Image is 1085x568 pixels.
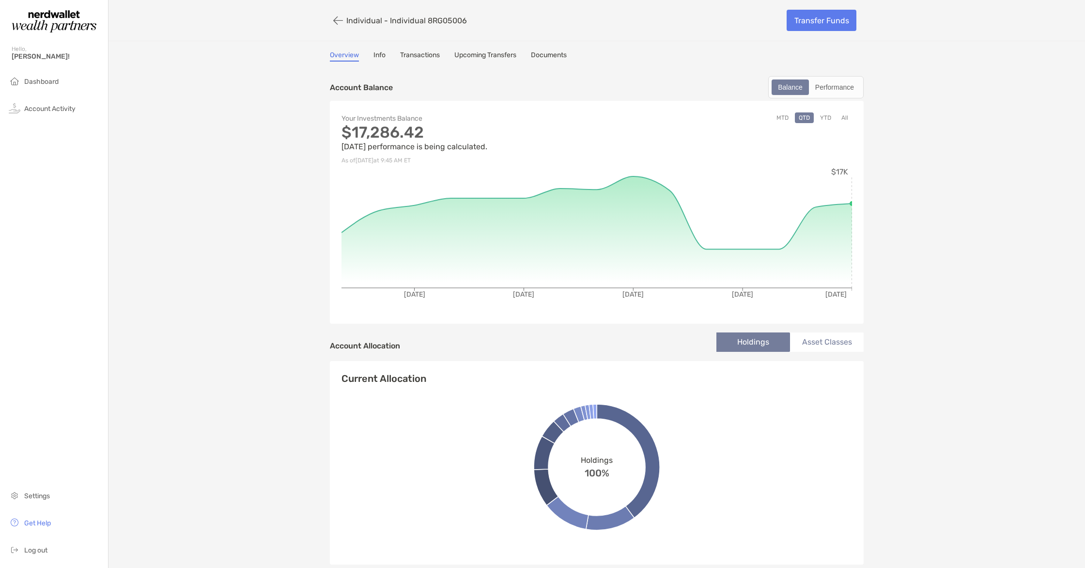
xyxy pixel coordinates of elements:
[341,141,597,153] p: [DATE] performance is being calculated.
[12,4,96,39] img: Zoe Logo
[24,519,51,527] span: Get Help
[9,102,20,114] img: activity icon
[346,16,467,25] p: Individual - Individual 8RG05006
[810,80,859,94] div: Performance
[513,290,534,299] tspan: [DATE]
[373,51,386,62] a: Info
[825,290,847,299] tspan: [DATE]
[341,112,597,125] p: Your Investments Balance
[24,105,76,113] span: Account Activity
[341,155,597,167] p: As of [DATE] at 9:45 AM ET
[341,373,426,384] h4: Current Allocation
[790,332,864,352] li: Asset Classes
[330,341,400,350] h4: Account Allocation
[716,332,790,352] li: Holdings
[795,112,814,123] button: QTD
[24,546,47,554] span: Log out
[9,517,20,528] img: get-help icon
[341,126,597,139] p: $17,286.42
[404,290,425,299] tspan: [DATE]
[581,456,613,465] span: Holdings
[837,112,852,123] button: All
[816,112,835,123] button: YTD
[768,76,864,98] div: segmented control
[732,290,753,299] tspan: [DATE]
[622,290,644,299] tspan: [DATE]
[24,78,59,86] span: Dashboard
[531,51,567,62] a: Documents
[585,465,609,479] span: 100%
[787,10,856,31] a: Transfer Funds
[12,52,102,61] span: [PERSON_NAME]!
[9,75,20,87] img: household icon
[24,492,50,500] span: Settings
[400,51,440,62] a: Transactions
[330,51,359,62] a: Overview
[9,489,20,501] img: settings icon
[773,112,792,123] button: MTD
[9,544,20,555] img: logout icon
[330,81,393,94] p: Account Balance
[831,167,848,176] tspan: $17K
[454,51,516,62] a: Upcoming Transfers
[773,80,808,94] div: Balance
